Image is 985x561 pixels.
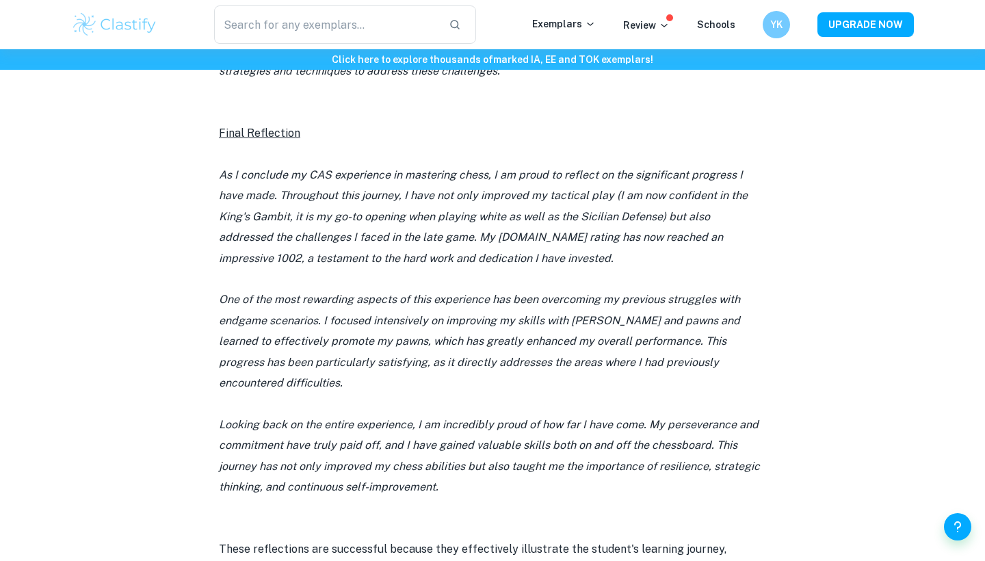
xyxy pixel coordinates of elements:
h6: YK [769,17,785,32]
h6: Click here to explore thousands of marked IA, EE and TOK exemplars ! [3,52,982,67]
button: UPGRADE NOW [817,12,914,37]
i: As I conclude my CAS experience in mastering chess, I am proud to reflect on the significant prog... [219,168,748,265]
i: One of the most rewarding aspects of this experience has been overcoming my previous struggles wi... [219,293,740,389]
input: Search for any exemplars... [214,5,438,44]
p: Exemplars [532,16,596,31]
p: Review [623,18,670,33]
button: YK [763,11,790,38]
button: Help and Feedback [944,513,971,540]
i: Looking back on the entire experience, I am incredibly proud of how far I have come. My persevera... [219,418,760,493]
img: Clastify logo [71,11,158,38]
u: Final Reflection [219,127,300,140]
a: Schools [697,19,735,30]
